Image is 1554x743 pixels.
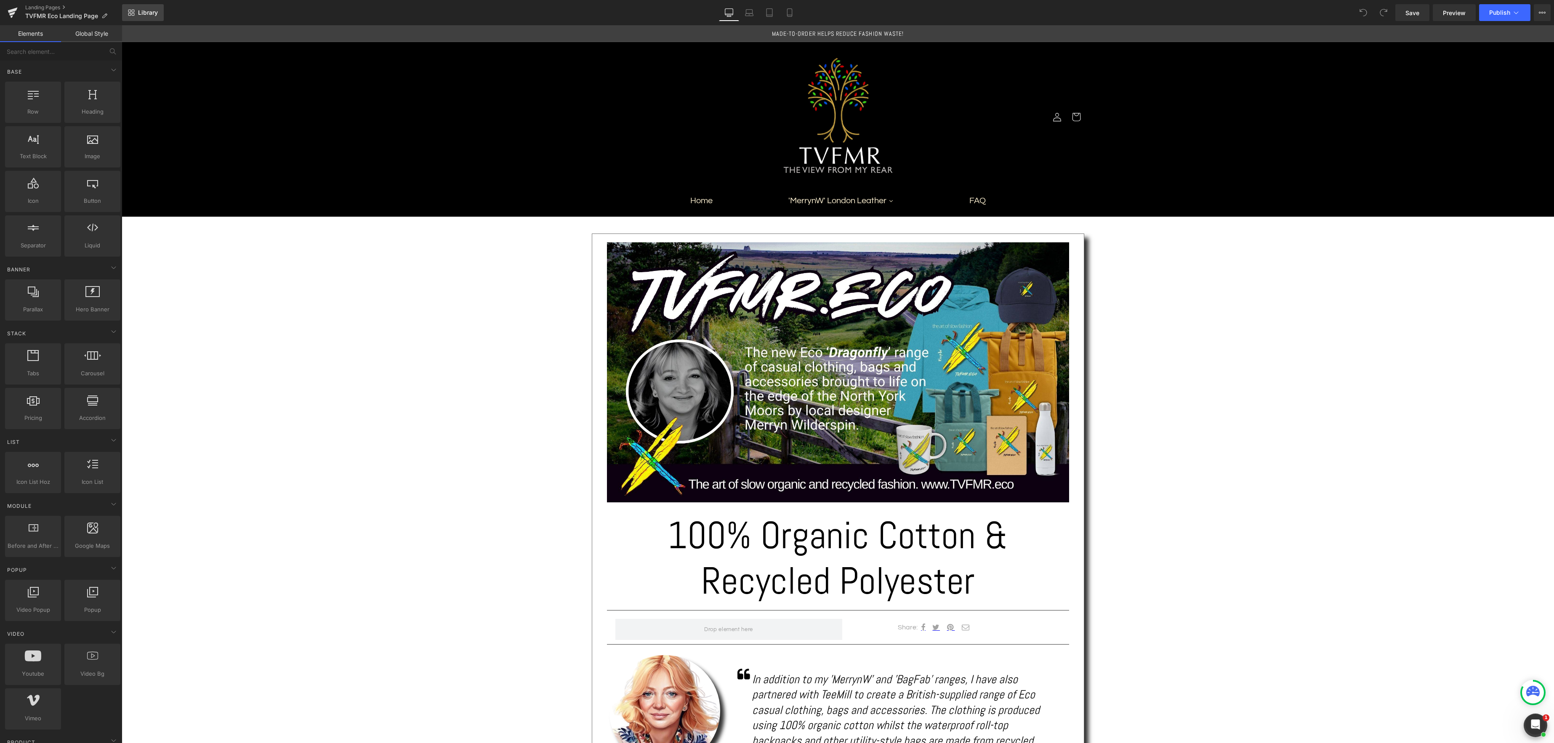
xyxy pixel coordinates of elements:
[629,163,810,188] a: 'MerrynW' London Leather
[8,196,59,205] span: Icon
[67,107,118,116] span: Heading
[6,68,23,76] span: Base
[531,163,629,188] a: Home
[6,329,27,337] span: Stack
[8,669,59,678] span: Youtube
[1443,8,1466,17] span: Preview
[6,630,25,638] span: Video
[8,305,59,314] span: Parallax
[67,414,118,422] span: Accordion
[1543,714,1549,721] span: 1
[67,241,118,250] span: Liquid
[759,4,780,21] a: Tablet
[8,605,59,614] span: Video Popup
[25,4,122,11] a: Landing Pages
[122,4,164,21] a: New Library
[8,541,59,550] span: Before and After Images
[6,566,28,574] span: Popup
[67,541,118,550] span: Google Maps
[6,502,32,510] span: Module
[67,605,118,614] span: Popup
[8,152,59,161] span: Text Block
[810,163,902,188] a: FAQ
[6,438,21,446] span: List
[67,669,118,678] span: Video Bg
[1355,4,1372,21] button: Undo
[8,714,59,723] span: Vimeo
[6,265,31,273] span: Banner
[1375,4,1392,21] button: Redo
[8,107,59,116] span: Row
[8,414,59,422] span: Pricing
[8,241,59,250] span: Separator
[780,4,800,21] a: Mobile
[485,488,947,578] h1: 100% Organic Cotton & Recycled Polyester
[721,597,796,608] p: Share:
[1534,4,1551,21] button: More
[848,170,864,181] span: FAQ
[1525,714,1546,735] iframe: Intercom live chat
[739,4,759,21] a: Laptop
[569,170,591,181] span: Home
[67,369,118,378] span: Carousel
[67,196,118,205] span: Button
[650,5,782,12] span: MADE-TO-ORDER HELPS REDUCE FASHION WASTE!
[8,478,59,486] span: Icon List Hoz
[1405,8,1419,17] span: Save
[719,4,739,21] a: Desktop
[1402,688,1426,712] button: Open chatbox
[61,25,122,42] a: Global Style
[667,170,765,181] span: 'MerrynW' London Leather
[138,9,158,16] span: Library
[8,369,59,378] span: Tabs
[653,29,780,155] img: The View From My Rear
[1433,4,1476,21] a: Preview
[67,152,118,161] span: Image
[67,305,118,314] span: Hero Banner
[67,478,118,486] span: Icon List
[1489,9,1510,16] span: Publish
[25,13,98,19] span: TVFMR Eco Landing Page
[1479,4,1530,21] button: Publish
